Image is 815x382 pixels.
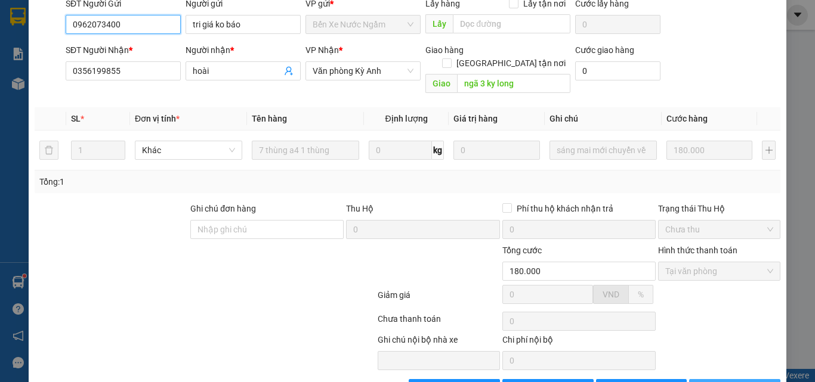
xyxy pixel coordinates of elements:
[603,290,619,299] span: VND
[452,57,570,70] span: [GEOGRAPHIC_DATA] tận nơi
[425,74,457,93] span: Giao
[502,246,542,255] span: Tổng cước
[453,14,570,33] input: Dọc đường
[385,114,427,123] span: Định lượng
[186,44,301,57] div: Người nhận
[313,15,413,33] span: Bến Xe Nước Ngầm
[378,333,500,351] div: Ghi chú nội bộ nhà xe
[425,14,453,33] span: Lấy
[142,141,235,159] span: Khác
[39,141,58,160] button: delete
[190,204,256,213] label: Ghi chú đơn hàng
[425,45,464,55] span: Giao hàng
[432,141,444,160] span: kg
[665,262,773,280] span: Tại văn phòng
[135,114,180,123] span: Đơn vị tính
[512,202,618,215] span: Phí thu hộ khách nhận trả
[305,45,339,55] span: VP Nhận
[502,333,656,351] div: Chi phí nội bộ
[457,74,570,93] input: Dọc đường
[252,141,359,160] input: VD: Bàn, Ghế
[658,246,737,255] label: Hình thức thanh toán
[453,114,498,123] span: Giá trị hàng
[549,141,657,160] input: Ghi Chú
[658,202,780,215] div: Trạng thái Thu Hộ
[39,175,316,188] div: Tổng: 1
[346,204,373,213] span: Thu Hộ
[71,114,81,123] span: SL
[638,290,644,299] span: %
[376,288,501,309] div: Giảm giá
[284,66,294,76] span: user-add
[666,141,752,160] input: 0
[575,15,660,34] input: Cước lấy hàng
[575,61,660,80] input: Cước giao hàng
[575,45,634,55] label: Cước giao hàng
[6,88,131,105] li: In ngày: 16:06 13/08
[66,44,181,57] div: SĐT Người Nhận
[376,312,501,333] div: Chưa thanh toán
[665,220,773,238] span: Chưa thu
[190,220,344,239] input: Ghi chú đơn hàng
[762,141,776,160] button: plus
[545,107,662,131] th: Ghi chú
[252,114,287,123] span: Tên hàng
[666,114,708,123] span: Cước hàng
[6,72,131,88] li: [PERSON_NAME]
[453,141,539,160] input: 0
[313,62,413,80] span: Văn phòng Kỳ Anh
